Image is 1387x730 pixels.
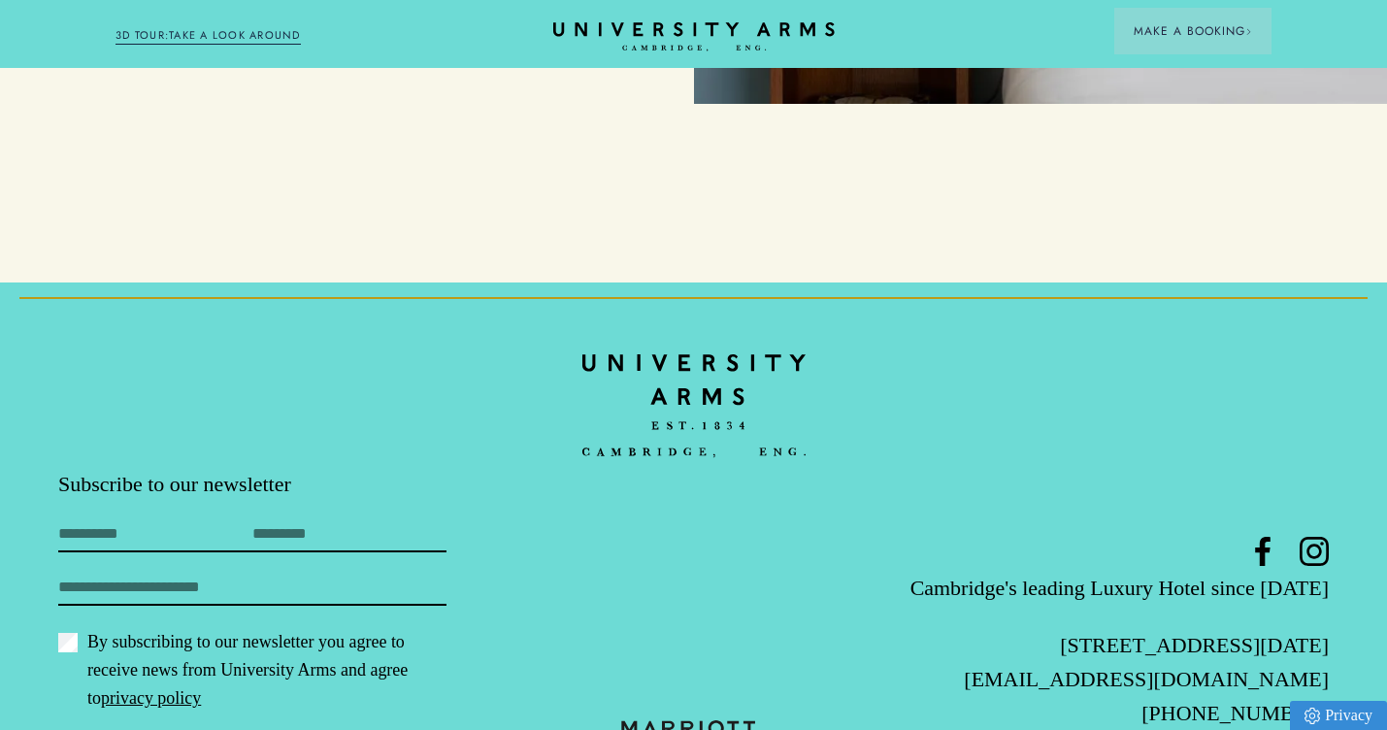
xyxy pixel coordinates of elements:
[1248,537,1277,566] a: Facebook
[553,22,835,52] a: Home
[1304,708,1320,724] img: Privacy
[1141,701,1329,725] a: [PHONE_NUMBER]
[101,688,201,708] a: privacy policy
[1245,28,1252,35] img: Arrow icon
[58,633,78,652] input: By subscribing to our newsletter you agree to receive news from University Arms and agree topriva...
[116,27,301,45] a: 3D TOUR:TAKE A LOOK AROUND
[582,341,806,471] img: bc90c398f2f6aa16c3ede0e16ee64a97.svg
[906,628,1329,662] p: [STREET_ADDRESS][DATE]
[58,470,481,499] p: Subscribe to our newsletter
[582,341,806,470] a: Home
[58,628,446,713] label: By subscribing to our newsletter you agree to receive news from University Arms and agree to
[906,571,1329,605] p: Cambridge's leading Luxury Hotel since [DATE]
[1134,22,1252,40] span: Make a Booking
[1114,8,1271,54] button: Make a BookingArrow icon
[964,667,1329,691] a: [EMAIL_ADDRESS][DOMAIN_NAME]
[1290,701,1387,730] a: Privacy
[1300,537,1329,566] a: Instagram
